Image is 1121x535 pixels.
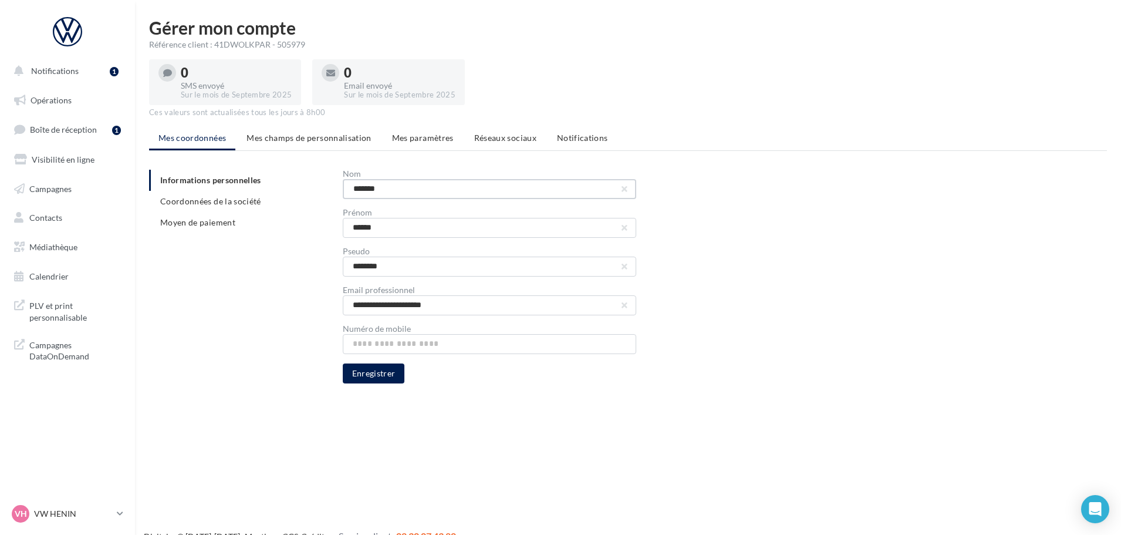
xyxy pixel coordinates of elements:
[7,177,128,201] a: Campagnes
[343,364,405,383] button: Enregistrer
[7,293,128,328] a: PLV et print personnalisable
[7,88,128,113] a: Opérations
[110,67,119,76] div: 1
[343,208,636,217] div: Prénom
[181,82,292,90] div: SMS envoyé
[344,90,455,100] div: Sur le mois de Septembre 2025
[7,117,128,142] a: Boîte de réception1
[34,508,112,520] p: VW HENIN
[160,196,261,206] span: Coordonnées de la société
[149,19,1107,36] h1: Gérer mon compte
[29,298,121,323] span: PLV et print personnalisable
[15,508,27,520] span: VH
[149,39,1107,51] div: Référence client : 41DWOLKPAR - 505979
[7,235,128,260] a: Médiathèque
[344,66,455,79] div: 0
[392,133,454,143] span: Mes paramètres
[32,154,94,164] span: Visibilité en ligne
[343,247,636,255] div: Pseudo
[1081,495,1109,523] div: Open Intercom Messenger
[31,66,79,76] span: Notifications
[343,325,636,333] div: Numéro de mobile
[343,170,636,178] div: Nom
[181,90,292,100] div: Sur le mois de Septembre 2025
[29,213,62,223] span: Contacts
[31,95,72,105] span: Opérations
[344,82,455,90] div: Email envoyé
[247,133,372,143] span: Mes champs de personnalisation
[29,183,72,193] span: Campagnes
[7,332,128,367] a: Campagnes DataOnDemand
[7,264,128,289] a: Calendrier
[7,206,128,230] a: Contacts
[181,66,292,79] div: 0
[29,271,69,281] span: Calendrier
[30,125,97,134] span: Boîte de réception
[160,217,235,227] span: Moyen de paiement
[29,242,77,252] span: Médiathèque
[7,59,123,83] button: Notifications 1
[9,503,126,525] a: VH VW HENIN
[29,337,121,362] span: Campagnes DataOnDemand
[343,286,636,294] div: Email professionnel
[557,133,608,143] span: Notifications
[112,126,121,135] div: 1
[7,147,128,172] a: Visibilité en ligne
[474,133,536,143] span: Réseaux sociaux
[149,107,1107,118] div: Ces valeurs sont actualisées tous les jours à 8h00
